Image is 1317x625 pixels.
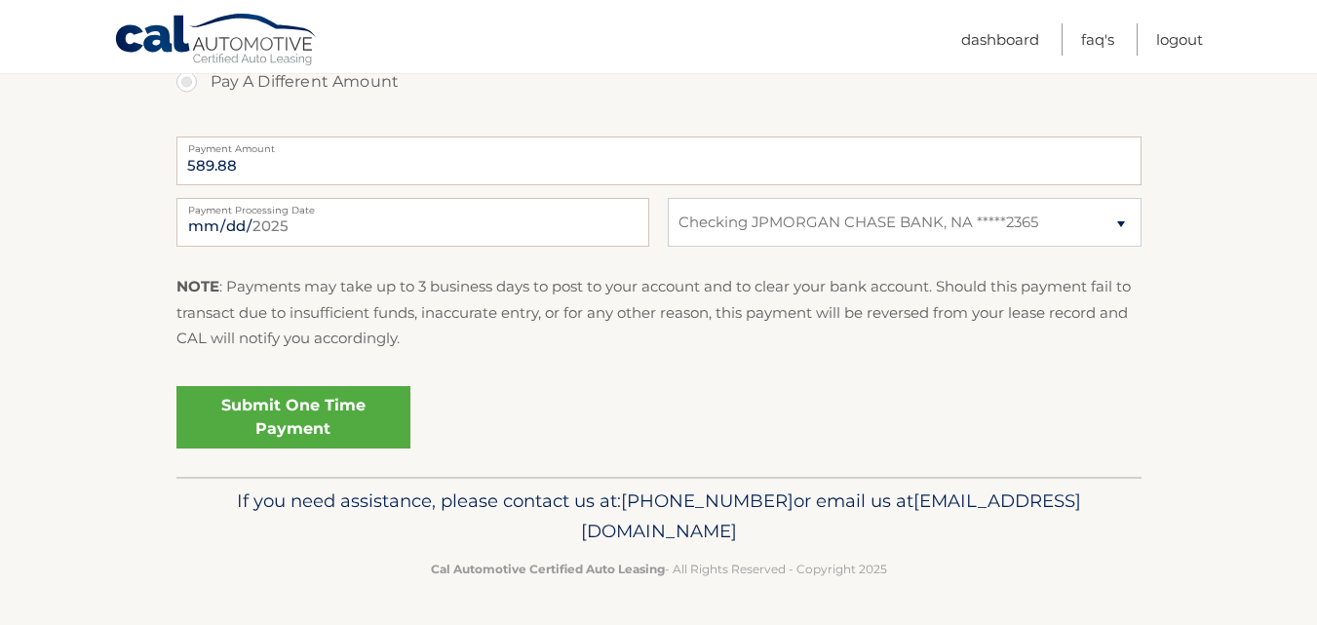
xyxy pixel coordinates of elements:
strong: Cal Automotive Certified Auto Leasing [431,562,665,576]
a: Dashboard [961,23,1039,56]
input: Payment Amount [176,137,1142,185]
label: Payment Processing Date [176,198,649,214]
a: Submit One Time Payment [176,386,410,449]
label: Pay A Different Amount [176,62,1142,101]
a: Cal Automotive [114,13,319,69]
p: If you need assistance, please contact us at: or email us at [189,486,1129,548]
p: : Payments may take up to 3 business days to post to your account and to clear your bank account.... [176,274,1142,351]
p: - All Rights Reserved - Copyright 2025 [189,559,1129,579]
a: FAQ's [1081,23,1114,56]
input: Payment Date [176,198,649,247]
a: Logout [1156,23,1203,56]
span: [PHONE_NUMBER] [621,489,794,512]
strong: NOTE [176,277,219,295]
label: Payment Amount [176,137,1142,152]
